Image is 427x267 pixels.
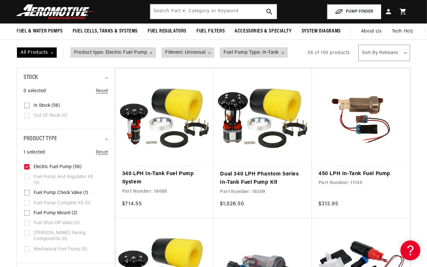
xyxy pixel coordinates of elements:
[308,50,350,55] span: 56 of 150 products
[34,230,97,242] span: [PERSON_NAME] Racing Components (0)
[24,68,108,88] summary: Stock (0 selected)
[24,73,38,83] span: Stock
[71,48,156,58] span: Product type: Electric Fuel Pump
[392,28,414,35] span: Tech Help
[302,28,341,35] span: System Diagrams
[196,28,225,35] span: Fuel Filters
[34,164,82,170] span: Electric Fuel Pump (56)
[235,28,292,35] span: Accessories & Specialty
[68,24,143,39] summary: Fuel Cells, Tanks & Systems
[262,4,277,19] button: search button
[24,88,46,95] span: 0 selected
[220,48,287,58] span: Fuel Pump Type: In-Tank
[34,210,77,216] span: Fuel Pump Mount (2)
[96,88,108,95] a: Reset
[191,24,230,39] summary: Fuel Filters
[24,134,57,144] span: Product type
[17,48,56,58] span: All Products
[14,4,97,20] img: Aeromotive
[34,190,88,196] span: Fuel Pump Check Valve (1)
[162,48,214,58] span: Fitment: Universal
[220,170,305,187] a: Dual 340 LPH Phantom Series In-Tank Fuel Pump Kit
[34,174,97,186] span: Fuel Pump and Regulator Kit (0)
[34,220,80,226] span: Fuel Shut-Off Valve (0)
[17,28,63,35] span: Fuel & Water Pumps
[148,28,186,35] span: Fuel Regulators
[70,48,156,58] a: Product type: Electric Fuel Pump
[161,48,215,58] a: Fitment: Universal
[319,170,403,178] a: 450 LPH In-Tank Fuel Pump
[327,4,381,19] button: PUMP FINDER
[361,29,382,34] span: About Us
[387,24,419,39] summary: Tech Help
[24,129,108,149] summary: Product type (1 selected)
[143,24,191,39] summary: Fuel Regulators
[12,24,68,39] summary: Fuel & Water Pumps
[220,48,288,58] a: Fuel Pump Type: In-Tank
[34,103,60,109] span: In stock (56)
[297,24,346,39] summary: System Diagrams
[96,149,108,156] a: Reset
[34,246,87,252] span: Mechanical Fuel Pump (0)
[122,170,207,187] a: 340 LPH In-Tank Fuel Pump System
[24,149,45,156] span: 1 selected
[34,113,67,119] span: Out of stock (0)
[230,24,297,39] summary: Accessories & Specialty
[150,4,276,19] input: Search by Part Number, Category or Keyword
[356,24,387,39] a: About Us
[34,200,91,206] span: Fuel Pump Complete Kit (0)
[17,48,70,58] a: All Products
[73,28,138,35] span: Fuel Cells, Tanks & Systems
